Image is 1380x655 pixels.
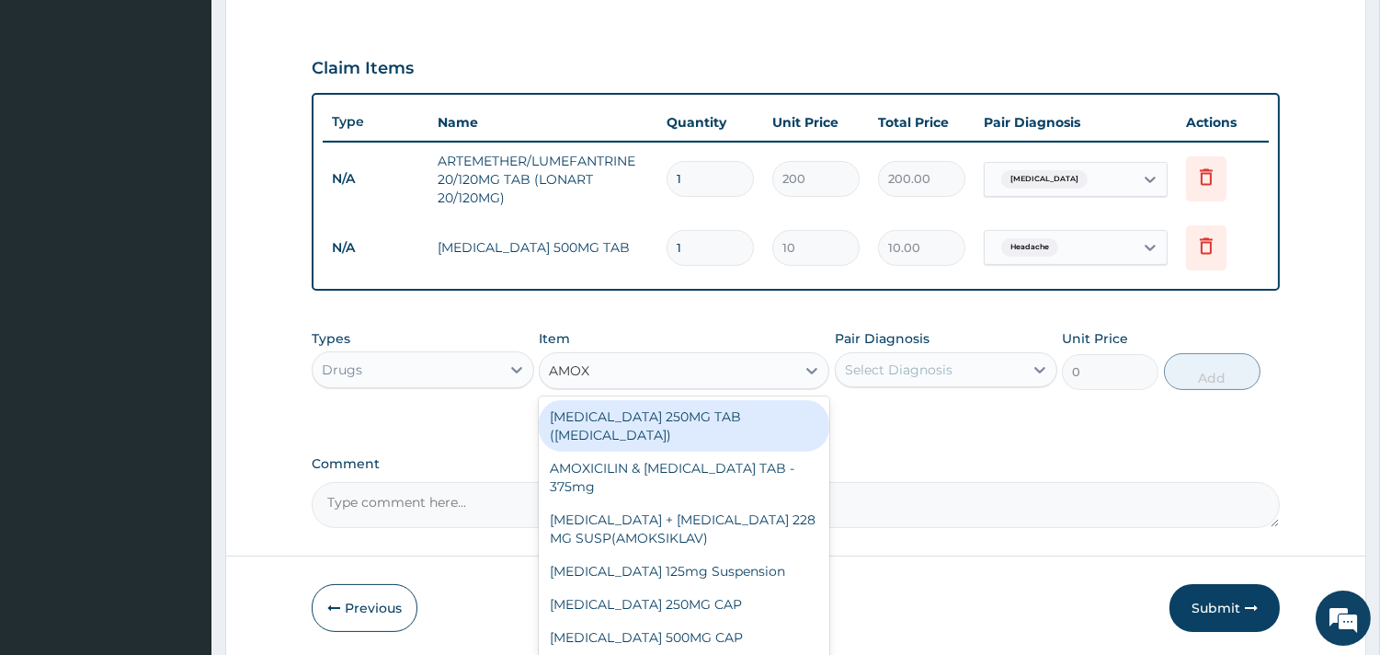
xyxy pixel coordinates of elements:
button: Add [1164,353,1260,390]
td: [MEDICAL_DATA] 500MG TAB [428,229,657,266]
label: Types [312,331,350,347]
th: Quantity [657,104,763,141]
div: [MEDICAL_DATA] 125mg Suspension [539,555,829,588]
span: We're online! [107,205,254,391]
div: Drugs [322,361,362,379]
th: Type [323,105,428,139]
div: [MEDICAL_DATA] 250MG CAP [539,588,829,621]
button: Previous [312,584,417,632]
label: Comment [312,456,1280,472]
label: Pair Diagnosis [835,329,930,348]
th: Unit Price [763,104,869,141]
span: Headache [1001,238,1058,257]
button: Submit [1169,584,1280,632]
h3: Claim Items [312,59,414,79]
div: [MEDICAL_DATA] 250MG TAB ([MEDICAL_DATA]) [539,400,829,452]
th: Pair Diagnosis [975,104,1177,141]
span: [MEDICAL_DATA] [1001,170,1088,189]
div: Chat with us now [96,103,309,127]
label: Item [539,329,570,348]
div: Select Diagnosis [845,361,952,379]
td: N/A [323,162,428,196]
td: ARTEMETHER/LUMEFANTRINE 20/120MG TAB (LONART 20/120MG) [428,143,657,216]
label: Unit Price [1062,329,1128,348]
textarea: Type your message and hit 'Enter' [9,449,350,513]
img: d_794563401_company_1708531726252_794563401 [34,92,74,138]
div: Minimize live chat window [302,9,346,53]
div: [MEDICAL_DATA] + [MEDICAL_DATA] 228 MG SUSP(AMOKSIKLAV) [539,503,829,555]
div: [MEDICAL_DATA] 500MG CAP [539,621,829,654]
div: AMOXICILIN & [MEDICAL_DATA] TAB - 375mg [539,452,829,503]
th: Name [428,104,657,141]
th: Total Price [869,104,975,141]
td: N/A [323,231,428,265]
th: Actions [1177,104,1269,141]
